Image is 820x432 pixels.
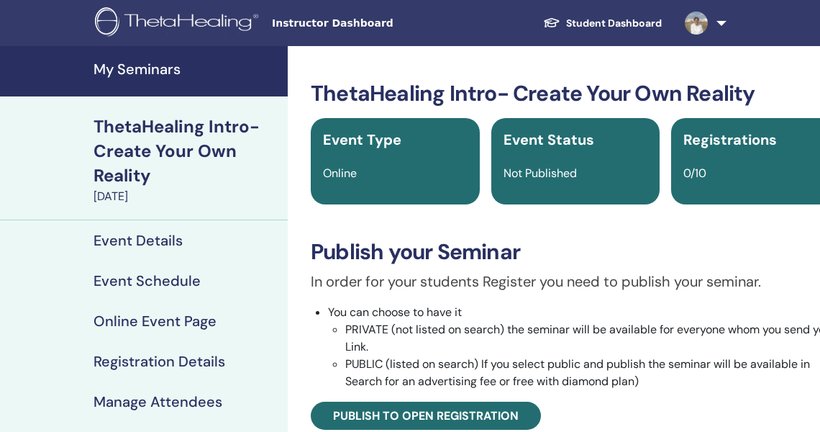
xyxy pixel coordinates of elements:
img: graduation-cap-white.svg [543,17,560,29]
span: Registrations [683,130,777,149]
span: Event Type [323,130,401,149]
div: [DATE] [94,188,279,205]
span: Not Published [504,166,577,181]
div: ThetaHealing Intro- Create Your Own Reality [94,114,279,188]
span: Publish to open registration [333,408,519,423]
img: logo.png [95,7,263,40]
h4: Online Event Page [94,312,217,330]
h4: Event Schedule [94,272,201,289]
span: 0/10 [683,166,706,181]
h4: Event Details [94,232,183,249]
img: default.jpg [685,12,708,35]
a: ThetaHealing Intro- Create Your Own Reality[DATE] [85,114,288,205]
a: Student Dashboard [532,10,673,37]
span: Event Status [504,130,594,149]
span: Instructor Dashboard [272,16,488,31]
h4: My Seminars [94,60,279,78]
h4: Registration Details [94,353,225,370]
a: Publish to open registration [311,402,541,430]
h4: Manage Attendees [94,393,222,410]
span: Online [323,166,357,181]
